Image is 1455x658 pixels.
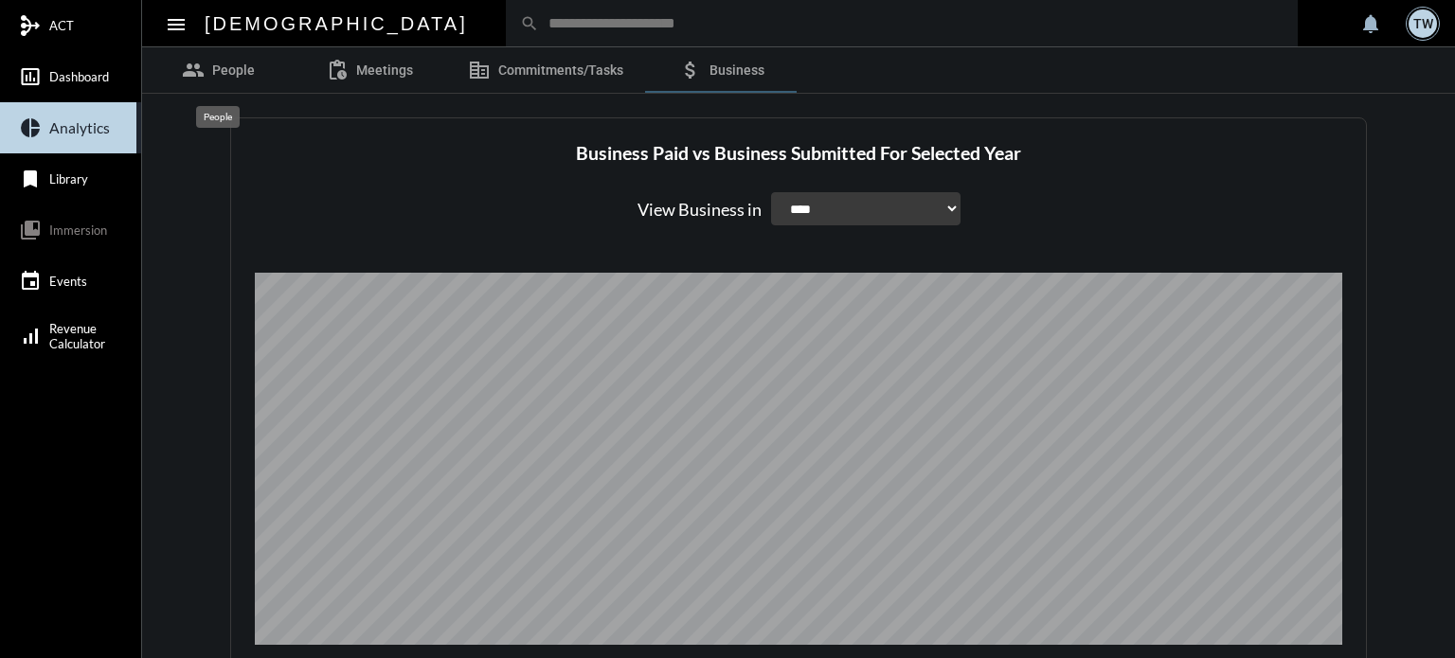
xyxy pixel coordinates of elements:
[679,59,702,81] mat-icon: attach_money
[19,270,42,293] mat-icon: event
[19,65,42,88] mat-icon: insert_chart_outlined
[182,59,205,81] mat-icon: group
[49,69,109,84] span: Dashboard
[638,199,762,220] p: View Business in
[19,168,42,190] mat-icon: bookmark
[49,222,107,238] span: Immersion
[165,13,188,36] mat-icon: Side nav toggle icon
[576,142,1021,164] h2: Business Paid vs Business Submitted For Selected Year
[212,62,255,78] span: People
[294,47,445,93] a: Meetings
[445,47,646,93] a: Commitments/Tasks
[49,171,88,187] span: Library
[468,59,491,81] mat-icon: corporate_fare
[205,9,468,39] h2: [DEMOGRAPHIC_DATA]
[49,321,105,351] span: Revenue Calculator
[19,219,42,241] mat-icon: collections_bookmark
[19,325,42,347] mat-icon: signal_cellular_alt
[520,14,539,33] mat-icon: search
[1409,9,1437,38] div: TW
[49,274,87,289] span: Events
[142,47,294,93] a: People
[356,62,413,78] span: Meetings
[49,119,110,136] span: Analytics
[19,116,42,139] mat-icon: pie_chart
[157,5,195,43] button: Toggle sidenav
[49,18,74,33] span: ACT
[646,47,798,93] a: Business
[1359,12,1382,35] mat-icon: notifications
[710,62,764,78] span: Business
[196,106,240,128] div: People
[19,14,42,37] mat-icon: mediation
[326,59,349,81] mat-icon: pending_actions
[498,62,623,78] span: Commitments/Tasks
